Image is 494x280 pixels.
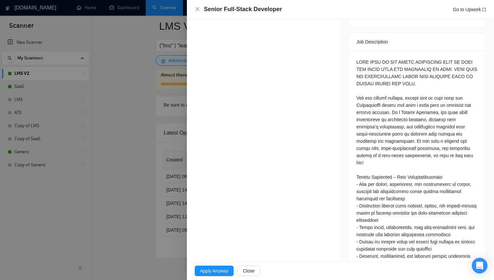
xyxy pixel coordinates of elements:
[243,267,255,274] span: Close
[482,8,486,11] span: export
[195,266,234,276] button: Apply Anyway
[472,258,487,273] div: Open Intercom Messenger
[453,7,486,12] a: Go to Upworkexport
[195,7,200,12] span: close
[195,7,200,12] button: Close
[204,5,282,13] h4: Senior Full-Stack Developer
[356,33,478,51] div: Job Description
[238,266,260,276] button: Close
[200,267,228,274] span: Apply Anyway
